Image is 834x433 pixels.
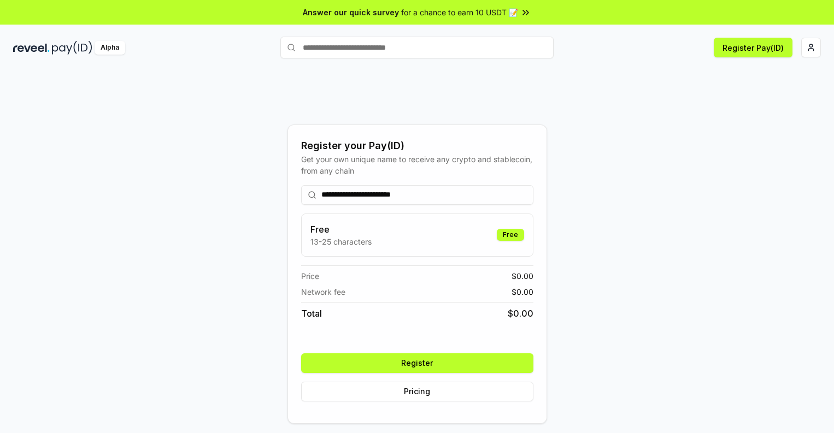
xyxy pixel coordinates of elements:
[301,270,319,282] span: Price
[401,7,518,18] span: for a chance to earn 10 USDT 📝
[512,286,533,298] span: $ 0.00
[301,286,345,298] span: Network fee
[52,41,92,55] img: pay_id
[310,223,372,236] h3: Free
[301,153,533,176] div: Get your own unique name to receive any crypto and stablecoin, from any chain
[301,307,322,320] span: Total
[301,138,533,153] div: Register your Pay(ID)
[310,236,372,247] p: 13-25 characters
[303,7,399,18] span: Answer our quick survey
[13,41,50,55] img: reveel_dark
[512,270,533,282] span: $ 0.00
[714,38,792,57] button: Register Pay(ID)
[497,229,524,241] div: Free
[508,307,533,320] span: $ 0.00
[301,382,533,401] button: Pricing
[301,353,533,373] button: Register
[95,41,125,55] div: Alpha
